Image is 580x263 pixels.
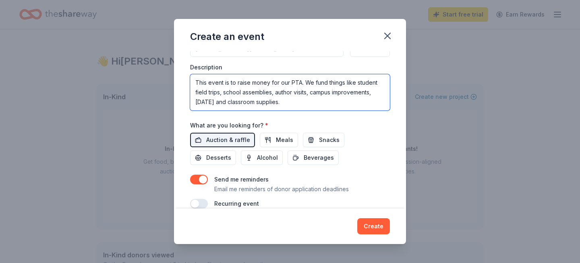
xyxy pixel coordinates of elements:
button: Create [357,218,390,234]
button: Snacks [303,133,344,147]
span: Desserts [206,153,231,163]
button: Beverages [288,150,339,165]
textarea: This event is to raise money for our PTA. We fund things like student field trips, school assembl... [190,74,390,111]
span: Snacks [319,135,340,145]
span: Alcohol [257,153,278,163]
label: Description [190,63,222,71]
span: Beverages [304,153,334,163]
span: Auction & raffle [206,135,250,145]
label: What are you looking for? [190,121,268,129]
label: Send me reminders [214,176,269,183]
button: Auction & raffle [190,133,255,147]
span: Meals [276,135,293,145]
button: Meals [260,133,298,147]
button: Desserts [190,150,236,165]
button: Alcohol [241,150,283,165]
div: Create an event [190,30,264,43]
p: Email me reminders of donor application deadlines [214,184,349,194]
label: Recurring event [214,200,259,207]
